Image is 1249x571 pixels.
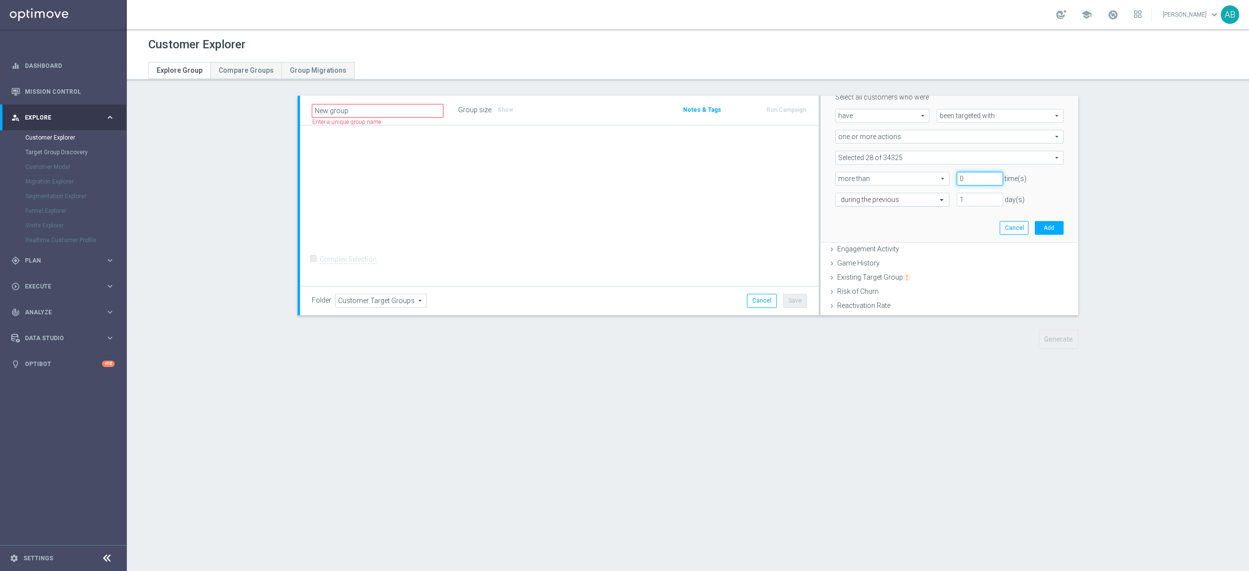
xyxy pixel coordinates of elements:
button: Save [783,294,807,307]
div: Execute [11,282,105,291]
div: Optibot [11,351,115,377]
label: Enter a unique group name [312,118,381,126]
div: Data Studio [11,334,105,343]
button: gps_fixed Plan keyboard_arrow_right [11,257,115,265]
i: track_changes [11,308,20,317]
div: Segmentation Explorer [25,189,126,204]
i: keyboard_arrow_right [105,282,115,291]
div: Target Group Discovery [25,145,126,160]
span: Game History [837,259,880,267]
button: person_search Explore keyboard_arrow_right [11,114,115,122]
i: person_search [11,113,20,122]
a: Optibot [25,351,102,377]
label: Group size [458,106,491,114]
i: keyboard_arrow_right [105,113,115,122]
button: Cancel [747,294,777,307]
button: track_changes Analyze keyboard_arrow_right [11,308,115,316]
input: Enter a name for this target group [312,104,443,118]
button: Mission Control [11,88,115,96]
span: Plan [25,258,105,264]
div: AB [1221,5,1239,24]
button: Generate [1039,330,1078,349]
button: Add [1035,221,1064,235]
div: Customer Model [25,160,126,174]
div: +10 [102,361,115,367]
div: Customer Explorer [25,130,126,145]
i: lightbulb [11,360,20,368]
i: keyboard_arrow_right [105,256,115,265]
a: Mission Control [25,79,115,104]
a: Settings [23,555,53,561]
span: Execute [25,284,105,289]
span: Reactivation Rate [837,302,890,309]
div: Funnel Explorer [25,204,126,218]
span: Analyze [25,309,105,315]
div: Plan [11,256,105,265]
button: Notes & Tags [682,104,722,115]
label: : [491,106,493,114]
span: keyboard_arrow_down [1209,9,1220,20]
span: Engagement Activity [837,245,899,253]
span: Data Studio [25,335,105,341]
div: Dashboard [11,53,115,79]
a: [PERSON_NAME]keyboard_arrow_down [1162,7,1221,22]
div: Explore [11,113,105,122]
span: Explore Group [157,66,202,74]
i: equalizer [11,61,20,70]
button: lightbulb Optibot +10 [11,360,115,368]
a: Dashboard [25,53,115,79]
a: Customer Explorer [25,134,101,142]
i: keyboard_arrow_right [105,307,115,317]
span: school [1081,9,1092,20]
div: Migration Explorer [25,174,126,189]
label: Folder [312,296,331,305]
label: Complex Selection [320,255,377,264]
h1: Customer Explorer [148,38,245,52]
span: Group Migrations [290,66,346,74]
button: equalizer Dashboard [11,62,115,70]
button: Cancel [1000,221,1028,235]
span: Compare Groups [219,66,274,74]
span: Risk of Churn [837,287,879,295]
div: Realtime Customer Profile [25,233,126,247]
span: Explore [25,115,105,121]
div: Mission Control [11,79,115,104]
span: time(s) [1005,175,1027,183]
i: gps_fixed [11,256,20,265]
i: keyboard_arrow_right [105,333,115,343]
span: Existing Target Group [837,273,910,281]
button: play_circle_outline Execute keyboard_arrow_right [11,283,115,290]
i: play_circle_outline [11,282,20,291]
span: E_ALL_AUTO_PRODUCT_VF DAY7 NONDEPO A_DAILY E_ALL_AUTO_PRODUCT_VF DAY7 NONDEPO B_DAILY E_ALL_AUTO_... [836,151,1063,164]
a: Target Group Discovery [25,148,101,156]
lable: Select all customers who were [835,93,929,101]
i: settings [10,554,19,563]
ng-select: during the previous [835,193,949,206]
span: day(s) [1005,196,1025,204]
div: Visits Explorer [25,218,126,233]
div: Analyze [11,308,105,317]
ul: Tabs [148,62,355,79]
button: Data Studio keyboard_arrow_right [11,334,115,342]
